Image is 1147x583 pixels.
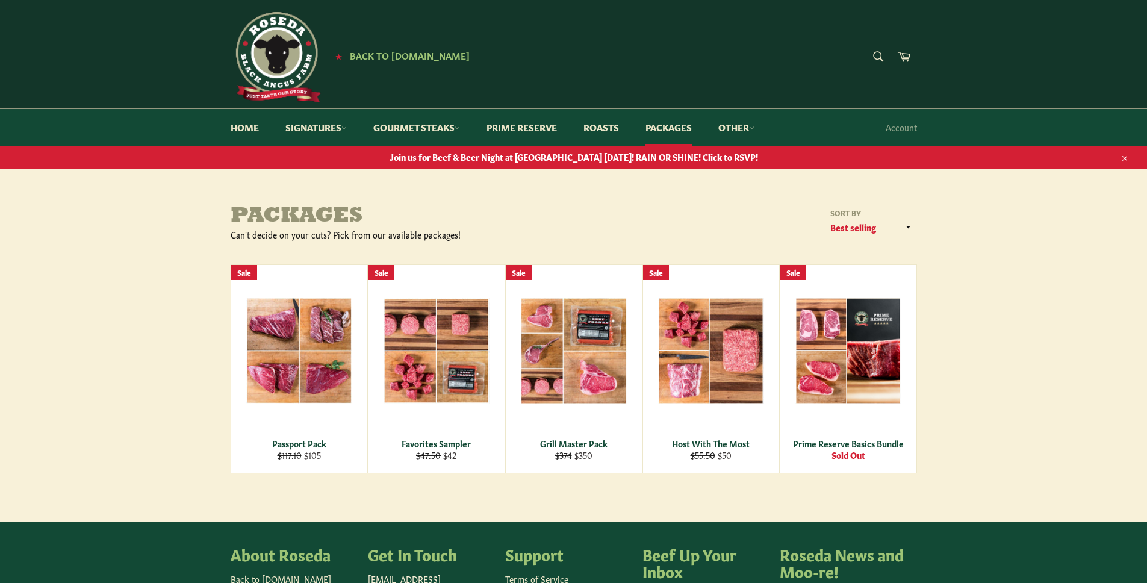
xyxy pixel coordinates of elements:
img: Host With The Most [658,298,764,404]
img: Prime Reserve Basics Bundle [795,298,901,404]
div: Sale [643,265,669,280]
div: Favorites Sampler [376,438,497,449]
a: Account [880,110,923,145]
h4: About Roseda [231,546,356,563]
s: $55.50 [691,449,715,461]
div: Sale [231,265,257,280]
h4: Beef Up Your Inbox [642,546,768,579]
h1: Packages [231,205,574,229]
a: Prime Reserve [474,109,569,146]
a: Favorites Sampler Favorites Sampler $47.50 $42 [368,264,505,473]
div: Sale [506,265,532,280]
s: $47.50 [416,449,441,461]
a: Home [219,109,271,146]
div: Grill Master Pack [513,438,634,449]
span: Back to [DOMAIN_NAME] [350,49,470,61]
h4: Roseda News and Moo-re! [780,546,905,579]
a: Other [706,109,766,146]
img: Roseda Beef [231,12,321,102]
div: Passport Pack [238,438,359,449]
a: Prime Reserve Basics Bundle Prime Reserve Basics Bundle Sold Out [780,264,917,473]
label: Sort by [827,208,917,218]
div: $50 [650,449,771,461]
a: Passport Pack Passport Pack $117.10 $105 [231,264,368,473]
h4: Support [505,546,630,563]
div: $105 [238,449,359,461]
a: Signatures [273,109,359,146]
div: Host With The Most [650,438,771,449]
h4: Get In Touch [368,546,493,563]
div: Can't decide on your cuts? Pick from our available packages! [231,229,574,240]
a: Roasts [571,109,631,146]
a: ★ Back to [DOMAIN_NAME] [329,51,470,61]
a: Packages [633,109,704,146]
a: Gourmet Steaks [361,109,472,146]
img: Passport Pack [246,298,352,404]
div: $42 [376,449,497,461]
a: Host With The Most Host With The Most $55.50 $50 [642,264,780,473]
div: $350 [513,449,634,461]
div: Sale [368,265,394,280]
img: Favorites Sampler [384,298,490,404]
a: Grill Master Pack Grill Master Pack $374 $350 [505,264,642,473]
div: Prime Reserve Basics Bundle [788,438,909,449]
div: Sale [780,265,806,280]
span: ★ [335,51,342,61]
s: $117.10 [278,449,302,461]
s: $374 [555,449,572,461]
img: Grill Master Pack [521,298,627,404]
div: Sold Out [788,449,909,461]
